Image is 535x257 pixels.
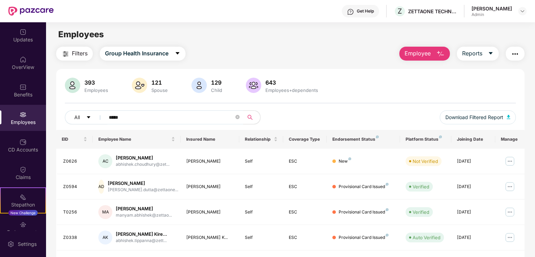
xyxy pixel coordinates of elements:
[405,49,431,58] span: Employee
[235,114,240,121] span: close-circle
[243,110,261,124] button: search
[105,49,168,58] span: Group Health Insurance
[7,241,14,248] img: svg+xml;base64,PHN2ZyBpZD0iU2V0dGluZy0yMHgyMCIgeG1sbnM9Imh0dHA6Ly93d3cudzMub3JnLzIwMDAvc3ZnIiB3aW...
[457,234,490,241] div: [DATE]
[116,212,172,219] div: manyam.abhishek@zettao...
[245,209,278,216] div: Self
[457,47,499,61] button: Reportscaret-down
[376,135,379,138] img: svg+xml;base64,PHN2ZyB4bWxucz0iaHR0cDovL3d3dy53My5vcmcvMjAwMC9zdmciIHdpZHRoPSI4IiBoZWlnaHQ9IjgiIH...
[20,56,27,63] img: svg+xml;base64,PHN2ZyBpZD0iSG9tZSIgeG1sbnM9Imh0dHA6Ly93d3cudzMub3JnLzIwMDAvc3ZnIiB3aWR0aD0iMjAiIG...
[62,137,82,142] span: EID
[83,79,110,86] div: 393
[16,241,39,248] div: Settings
[386,208,389,211] img: svg+xml;base64,PHN2ZyB4bWxucz0iaHR0cDovL3d3dy53My5vcmcvMjAwMC9zdmciIHdpZHRoPSI4IiBoZWlnaHQ9IjgiIH...
[86,115,91,120] span: caret-down
[457,209,490,216] div: [DATE]
[20,84,27,91] img: svg+xml;base64,PHN2ZyBpZD0iQmVuZWZpdHMiIHhtbG5zPSJodHRwOi8vd3d3LnczLm9yZy8yMDAwL3N2ZyIgd2lkdGg9Ij...
[289,209,322,216] div: ESC
[74,114,80,121] span: All
[413,183,429,190] div: Verified
[210,79,224,86] div: 129
[20,166,27,173] img: svg+xml;base64,PHN2ZyBpZD0iQ2xhaW0iIHhtbG5zPSJodHRwOi8vd3d3LnczLm9yZy8yMDAwL3N2ZyIgd2lkdGg9IjIwIi...
[116,161,169,168] div: abhishek.choudhury@zet...
[289,184,322,190] div: ESC
[451,130,495,149] th: Joining Date
[100,47,186,61] button: Group Health Insurancecaret-down
[245,184,278,190] div: Self
[347,8,354,15] img: svg+xml;base64,PHN2ZyBpZD0iSGVscC0zMngzMiIgeG1sbnM9Imh0dHA6Ly93d3cudzMub3JnLzIwMDAvc3ZnIiB3aWR0aD...
[386,234,389,236] img: svg+xml;base64,PHN2ZyB4bWxucz0iaHR0cDovL3d3dy53My5vcmcvMjAwMC9zdmciIHdpZHRoPSI4IiBoZWlnaHQ9IjgiIH...
[20,29,27,36] img: svg+xml;base64,PHN2ZyBpZD0iVXBkYXRlZCIgeG1sbnM9Imh0dHA6Ly93d3cudzMub3JnLzIwMDAvc3ZnIiB3aWR0aD0iMj...
[504,156,515,167] img: manageButton
[457,184,490,190] div: [DATE]
[488,50,493,57] span: caret-down
[65,110,107,124] button: Allcaret-down
[63,209,87,216] div: T0256
[472,12,512,17] div: Admin
[72,49,88,58] span: Filters
[445,114,503,121] span: Download Filtered Report
[398,7,402,15] span: Z
[20,111,27,118] img: svg+xml;base64,PHN2ZyBpZD0iRW1wbG95ZWVzIiB4bWxucz0iaHR0cDovL3d3dy53My5vcmcvMjAwMC9zdmciIHdpZHRoPS...
[413,234,440,241] div: Auto Verified
[245,234,278,241] div: Self
[472,5,512,12] div: [PERSON_NAME]
[186,184,234,190] div: [PERSON_NAME]
[61,50,70,58] img: svg+xml;base64,PHN2ZyB4bWxucz0iaHR0cDovL3d3dy53My5vcmcvMjAwMC9zdmciIHdpZHRoPSIyNCIgaGVpZ2h0PSIyNC...
[116,237,167,244] div: abhishek.tippanna@zett...
[413,209,429,216] div: Verified
[175,50,180,57] span: caret-down
[504,232,515,243] img: manageButton
[150,79,169,86] div: 121
[440,110,516,124] button: Download Filtered Report
[98,205,112,219] div: MA
[20,194,27,201] img: svg+xml;base64,PHN2ZyB4bWxucz0iaHR0cDovL3d3dy53My5vcmcvMjAwMC9zdmciIHdpZHRoPSIyMSIgaGVpZ2h0PSIyMC...
[339,209,389,216] div: Provisional Card Issued
[504,207,515,218] img: manageButton
[63,184,87,190] div: Z0594
[339,184,389,190] div: Provisional Card Issued
[186,209,234,216] div: [PERSON_NAME]
[408,8,457,15] div: ZETTAONE TECHNOLOGIES INDIA PRIVATE LIMITED
[108,187,178,193] div: [PERSON_NAME].dutta@zettaone...
[246,78,261,93] img: svg+xml;base64,PHN2ZyB4bWxucz0iaHR0cDovL3d3dy53My5vcmcvMjAwMC9zdmciIHhtbG5zOnhsaW5rPSJodHRwOi8vd3...
[116,231,167,237] div: [PERSON_NAME] Kire...
[181,130,239,149] th: Insured Name
[439,135,442,138] img: svg+xml;base64,PHN2ZyB4bWxucz0iaHR0cDovL3d3dy53My5vcmcvMjAwMC9zdmciIHdpZHRoPSI4IiBoZWlnaHQ9IjgiIH...
[58,29,104,39] span: Employees
[406,137,446,142] div: Platform Status
[504,181,515,192] img: manageButton
[186,158,234,165] div: [PERSON_NAME]
[457,158,490,165] div: [DATE]
[243,115,257,120] span: search
[511,50,519,58] img: svg+xml;base64,PHN2ZyB4bWxucz0iaHR0cDovL3d3dy53My5vcmcvMjAwMC9zdmciIHdpZHRoPSIyNCIgaGVpZ2h0PSIyNC...
[108,180,178,187] div: [PERSON_NAME]
[357,8,374,14] div: Get Help
[56,130,93,149] th: EID
[235,115,240,119] span: close-circle
[495,130,525,149] th: Manage
[436,50,445,58] img: svg+xml;base64,PHN2ZyB4bWxucz0iaHR0cDovL3d3dy53My5vcmcvMjAwMC9zdmciIHhtbG5zOnhsaW5rPSJodHRwOi8vd3...
[63,234,87,241] div: Z0338
[98,154,112,168] div: AC
[339,158,351,165] div: New
[399,47,450,61] button: Employee
[56,47,93,61] button: Filters
[264,87,319,93] div: Employees+dependents
[348,157,351,160] img: svg+xml;base64,PHN2ZyB4bWxucz0iaHR0cDovL3d3dy53My5vcmcvMjAwMC9zdmciIHdpZHRoPSI4IiBoZWlnaHQ9IjgiIH...
[8,210,38,216] div: New Challenge
[20,221,27,228] img: svg+xml;base64,PHN2ZyBpZD0iRW5kb3JzZW1lbnRzIiB4bWxucz0iaHR0cDovL3d3dy53My5vcmcvMjAwMC9zdmciIHdpZH...
[1,201,45,208] div: Stepathon
[339,234,389,241] div: Provisional Card Issued
[116,155,169,161] div: [PERSON_NAME]
[20,139,27,146] img: svg+xml;base64,PHN2ZyBpZD0iQ0RfQWNjb3VudHMiIGRhdGEtbmFtZT0iQ0QgQWNjb3VudHMiIHhtbG5zPSJodHRwOi8vd3...
[83,87,110,93] div: Employees
[191,78,207,93] img: svg+xml;base64,PHN2ZyB4bWxucz0iaHR0cDovL3d3dy53My5vcmcvMjAwMC9zdmciIHhtbG5zOnhsaW5rPSJodHRwOi8vd3...
[245,158,278,165] div: Self
[413,158,438,165] div: Not Verified
[98,231,112,244] div: AK
[93,130,181,149] th: Employee Name
[116,205,172,212] div: [PERSON_NAME]
[462,49,482,58] span: Reports
[507,115,510,119] img: svg+xml;base64,PHN2ZyB4bWxucz0iaHR0cDovL3d3dy53My5vcmcvMjAwMC9zdmciIHhtbG5zOnhsaW5rPSJodHRwOi8vd3...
